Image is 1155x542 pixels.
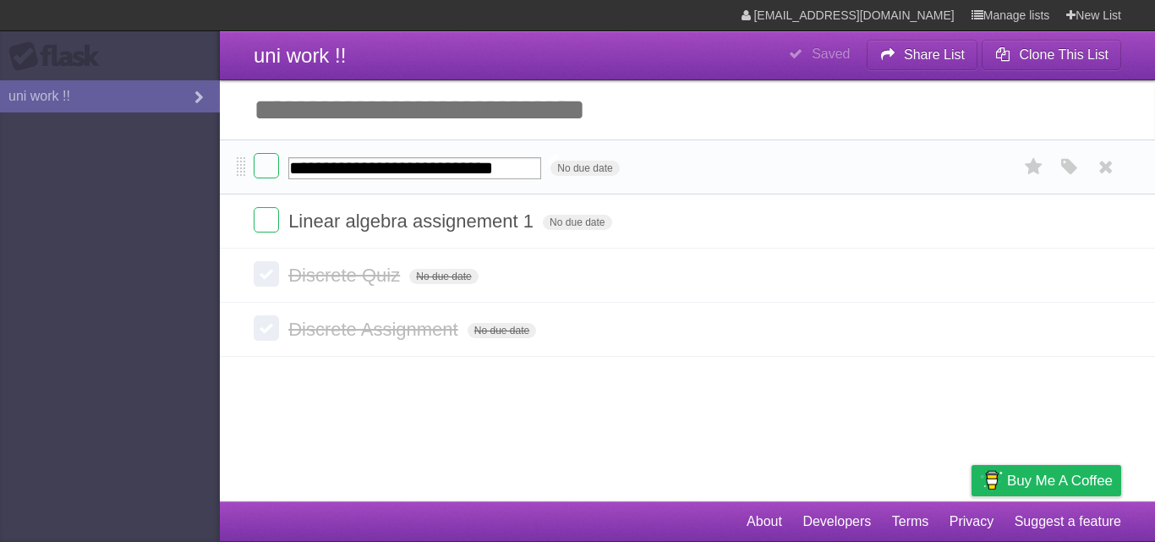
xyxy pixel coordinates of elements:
[288,319,463,340] span: Discrete Assignment
[254,207,279,233] label: Done
[8,41,110,72] div: Flask
[950,506,994,538] a: Privacy
[747,506,782,538] a: About
[254,261,279,287] label: Done
[972,465,1121,496] a: Buy me a coffee
[468,323,536,338] span: No due date
[288,211,538,232] span: Linear algebra assignement 1
[1007,466,1113,495] span: Buy me a coffee
[1015,506,1121,538] a: Suggest a feature
[288,265,404,286] span: Discrete Quiz
[904,47,965,62] b: Share List
[254,153,279,178] label: Done
[980,466,1003,495] img: Buy me a coffee
[802,506,871,538] a: Developers
[550,161,619,176] span: No due date
[867,40,978,70] button: Share List
[543,215,611,230] span: No due date
[254,44,346,67] span: uni work !!
[1018,153,1050,181] label: Star task
[982,40,1121,70] button: Clone This List
[812,47,850,61] b: Saved
[892,506,929,538] a: Terms
[1019,47,1108,62] b: Clone This List
[409,269,478,284] span: No due date
[254,315,279,341] label: Done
